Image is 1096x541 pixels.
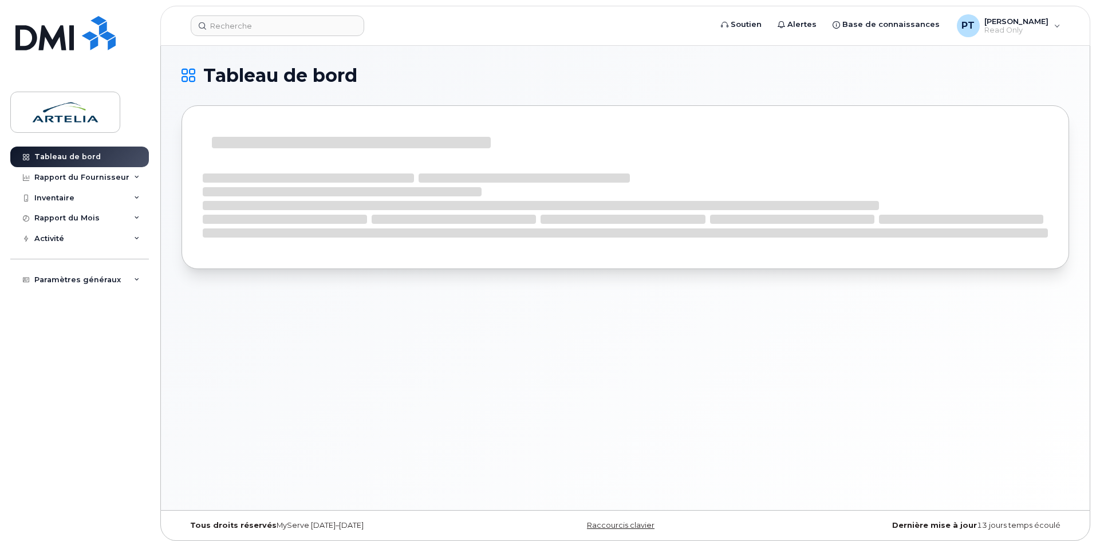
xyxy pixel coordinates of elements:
[182,521,478,530] div: MyServe [DATE]–[DATE]
[587,521,655,530] a: Raccourcis clavier
[203,67,357,84] span: Tableau de bord
[773,521,1069,530] div: 13 jours temps écoulé
[190,521,277,530] strong: Tous droits réservés
[892,521,977,530] strong: Dernière mise à jour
